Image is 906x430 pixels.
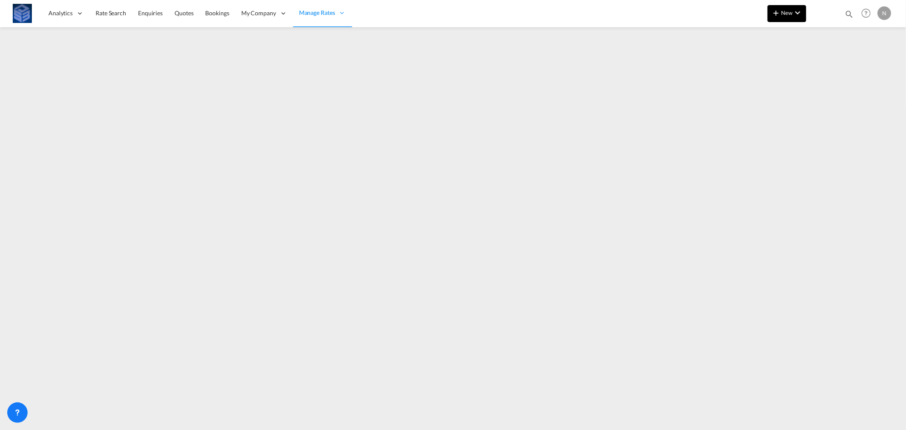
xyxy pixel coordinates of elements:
[175,9,193,17] span: Quotes
[241,9,276,17] span: My Company
[48,9,73,17] span: Analytics
[844,9,854,22] div: icon-magnify
[6,385,36,417] iframe: Chat
[771,9,803,16] span: New
[206,9,229,17] span: Bookings
[138,9,163,17] span: Enquiries
[768,5,806,22] button: icon-plus 400-fgNewicon-chevron-down
[859,6,873,20] span: Help
[13,4,32,23] img: fff785d0086311efa2d3e168b14c2f64.png
[771,8,781,18] md-icon: icon-plus 400-fg
[844,9,854,19] md-icon: icon-magnify
[299,8,335,17] span: Manage Rates
[878,6,891,20] div: N
[859,6,878,21] div: Help
[793,8,803,18] md-icon: icon-chevron-down
[96,9,126,17] span: Rate Search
